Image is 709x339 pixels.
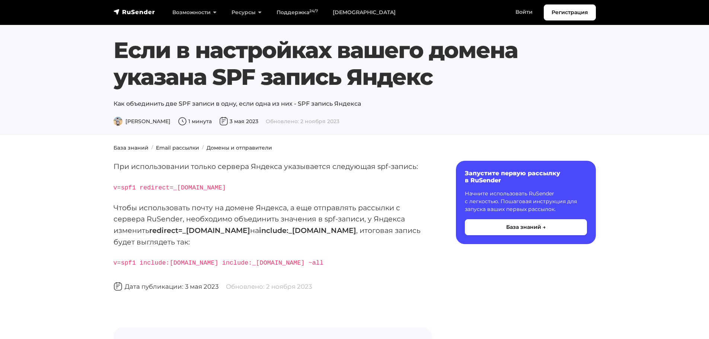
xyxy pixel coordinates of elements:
strong: include:_[DOMAIN_NAME] [259,226,356,235]
p: Чтобы использовать почту на домене Яндекса, а еще отправлять рассылки с сервера RuSender, необход... [114,202,432,248]
h6: Запустите первую рассылку в RuSender [465,170,587,184]
nav: breadcrumb [109,144,600,152]
strong: redirect=_[DOMAIN_NAME] [149,226,250,235]
p: При использовании только сервера Яндекса указывается следующая spf-запись: [114,161,432,172]
a: Ресурсы [224,5,269,20]
a: Запустите первую рассылку в RuSender Начните использовать RuSender с легкостью. Пошаговая инструк... [456,161,596,244]
span: Дата публикации: 3 мая 2023 [114,283,218,290]
a: Поддержка24/7 [269,5,325,20]
span: 3 мая 2023 [219,118,258,125]
span: Обновлено: 2 ноября 2023 [266,118,339,125]
a: Регистрация [544,4,596,20]
a: Домены и отправители [207,144,272,151]
a: База знаний [114,144,148,151]
a: Email рассылки [156,144,199,151]
img: Дата публикации [219,117,228,126]
span: 1 минута [178,118,212,125]
img: Время чтения [178,117,187,126]
sup: 24/7 [309,9,318,13]
code: v=spf1 redirect=_[DOMAIN_NAME] [114,184,226,191]
button: База знаний → [465,219,587,235]
img: RuSender [114,8,155,16]
a: [DEMOGRAPHIC_DATA] [325,5,403,20]
a: Войти [508,4,540,20]
a: Возможности [165,5,224,20]
h1: Если в настройках вашего домена указана SPF запись Яндекс [114,37,596,90]
span: Обновлено: 2 ноября 2023 [226,283,312,290]
p: Как объединить две SPF записи в одну, если одна из них - SPF запись Яндекса [114,99,596,108]
code: v=spf1 include:[DOMAIN_NAME] include:_[DOMAIN_NAME] ~all [114,259,323,266]
img: Дата публикации [114,282,122,291]
span: [PERSON_NAME] [114,118,170,125]
p: Начните использовать RuSender с легкостью. Пошаговая инструкция для запуска ваших первых рассылок. [465,190,587,213]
